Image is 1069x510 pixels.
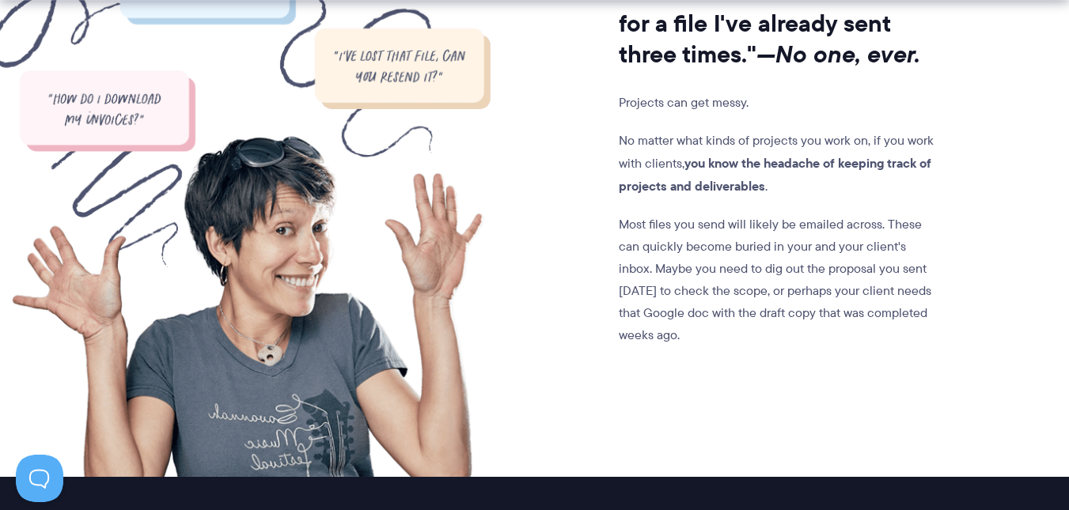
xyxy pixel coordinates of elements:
[16,455,63,502] iframe: Toggle Customer Support
[619,92,941,114] p: Projects can get messy.
[619,153,931,195] strong: you know the headache of keeping track of projects and deliverables
[619,130,941,198] p: No matter what kinds of projects you work on, if you work with clients, .
[756,36,920,72] i: —No one, ever.
[619,213,941,346] p: Most files you send will likely be emailed across. These can quickly become buried in your and yo...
